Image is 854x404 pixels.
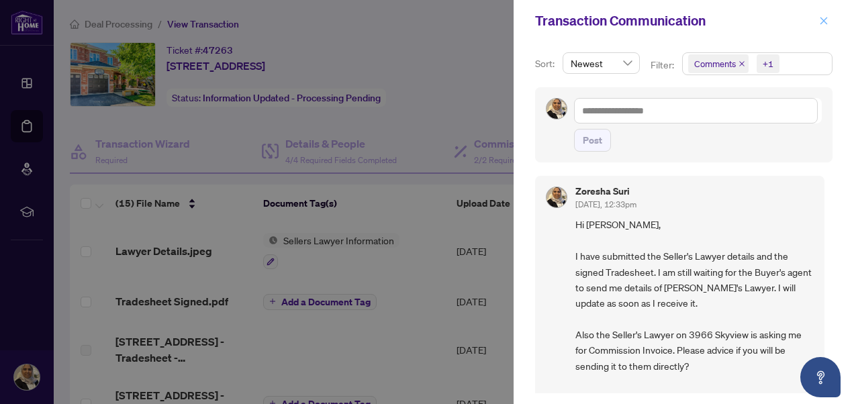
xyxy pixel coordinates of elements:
img: Profile Icon [547,187,567,207]
button: Open asap [800,357,841,397]
span: Comments [688,54,749,73]
img: Profile Icon [547,99,567,119]
span: close [819,16,828,26]
p: Filter: [651,58,676,72]
p: Sort: [535,56,557,71]
button: Post [574,129,611,152]
span: Comments [694,57,736,70]
div: Transaction Communication [535,11,815,31]
span: [DATE], 12:33pm [575,199,636,209]
span: Newest [571,53,632,73]
h5: Zoresha Suri [575,187,636,196]
span: close [739,60,745,67]
div: +1 [763,57,773,70]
